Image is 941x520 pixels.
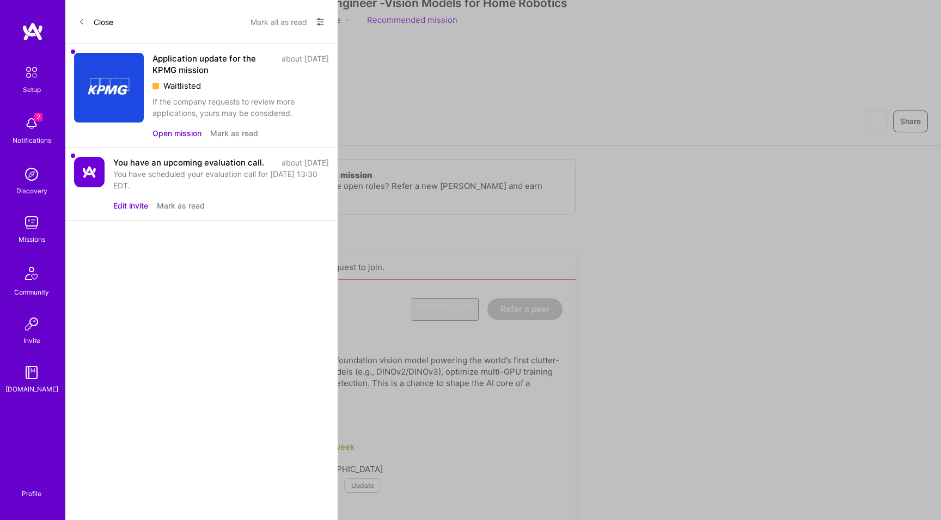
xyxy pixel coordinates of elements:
img: teamwork [21,212,42,234]
button: Edit invite [113,200,148,211]
a: Profile [18,476,45,498]
img: Community [19,260,45,286]
img: guide book [21,362,42,383]
div: Profile [22,488,41,498]
img: logo [22,22,44,41]
div: If the company requests to review more applications, yours may be considered. [152,96,329,119]
button: Mark as read [157,200,205,211]
div: Missions [19,234,45,245]
img: Company Logo [74,157,105,187]
span: 2 [34,113,42,121]
div: about [DATE] [282,157,329,168]
div: Application update for the KPMG mission [152,53,275,76]
div: You have scheduled your evaluation call for [DATE] 13:30 EDT. [113,168,329,191]
div: Discovery [16,185,47,197]
img: setup [20,61,43,84]
div: about [DATE] [282,53,329,76]
img: Company Logo [74,53,144,123]
img: discovery [21,163,42,185]
div: Setup [23,84,41,95]
button: Mark as read [210,127,258,139]
div: Waitlisted [152,80,329,91]
div: You have an upcoming evaluation call. [113,157,264,168]
img: bell [21,113,42,134]
button: Mark all as read [250,13,307,30]
button: Open mission [152,127,201,139]
div: Community [14,286,49,298]
img: Invite [21,313,42,335]
div: Notifications [13,134,51,146]
div: [DOMAIN_NAME] [5,383,58,395]
div: Invite [23,335,40,346]
button: Close [78,13,113,30]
